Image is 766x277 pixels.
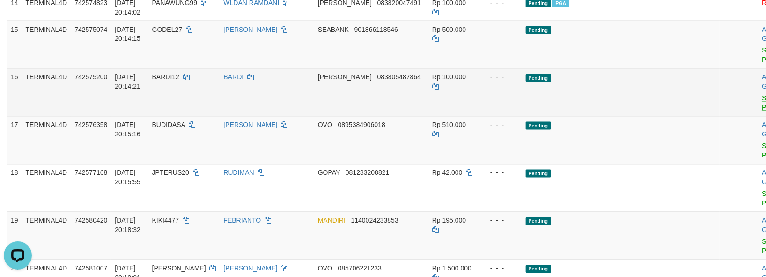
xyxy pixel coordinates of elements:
[483,264,518,273] div: - - -
[115,26,140,43] span: [DATE] 20:14:15
[432,121,466,129] span: Rp 510.000
[152,121,185,129] span: BUDIDASA
[526,74,551,82] span: Pending
[318,74,372,81] span: [PERSON_NAME]
[22,164,71,212] td: TERMINAL4D
[338,121,385,129] span: Copy 0895384906018 to clipboard
[115,74,140,90] span: [DATE] 20:14:21
[483,73,518,82] div: - - -
[4,4,32,32] button: Open LiveChat chat widget
[7,212,22,260] td: 19
[115,217,140,234] span: [DATE] 20:18:32
[346,169,389,177] span: Copy 081283208821 to clipboard
[74,26,107,33] span: 742575074
[526,265,551,273] span: Pending
[152,217,179,225] span: KIKI4477
[7,68,22,116] td: 16
[74,265,107,272] span: 742581007
[354,26,398,33] span: Copy 901866118546 to clipboard
[318,26,349,33] span: SEABANK
[526,217,551,225] span: Pending
[432,265,471,272] span: Rp 1.500.000
[152,265,206,272] span: [PERSON_NAME]
[22,116,71,164] td: TERMINAL4D
[318,217,346,225] span: MANDIRI
[483,25,518,34] div: - - -
[318,121,332,129] span: OVO
[224,217,261,225] a: FEBRIANTO
[22,68,71,116] td: TERMINAL4D
[432,26,466,33] span: Rp 500.000
[483,216,518,225] div: - - -
[483,120,518,130] div: - - -
[74,74,107,81] span: 742575200
[432,169,463,177] span: Rp 42.000
[7,164,22,212] td: 18
[377,74,421,81] span: Copy 083805487864 to clipboard
[432,74,466,81] span: Rp 100.000
[7,21,22,68] td: 15
[351,217,398,225] span: Copy 1140024233853 to clipboard
[526,170,551,178] span: Pending
[224,74,244,81] a: BARDI
[22,21,71,68] td: TERMINAL4D
[432,217,466,225] span: Rp 195.000
[74,121,107,129] span: 742576358
[152,169,189,177] span: JPTERUS20
[74,169,107,177] span: 742577168
[7,116,22,164] td: 17
[224,265,278,272] a: [PERSON_NAME]
[318,265,332,272] span: OVO
[115,121,140,138] span: [DATE] 20:15:16
[115,169,140,186] span: [DATE] 20:15:55
[224,121,278,129] a: [PERSON_NAME]
[318,169,340,177] span: GOPAY
[483,168,518,178] div: - - -
[526,26,551,34] span: Pending
[152,26,183,33] span: GODEL27
[526,122,551,130] span: Pending
[22,212,71,260] td: TERMINAL4D
[224,26,278,33] a: [PERSON_NAME]
[338,265,382,272] span: Copy 085706221233 to clipboard
[152,74,179,81] span: BARDI12
[74,217,107,225] span: 742580420
[224,169,254,177] a: RUDIMAN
